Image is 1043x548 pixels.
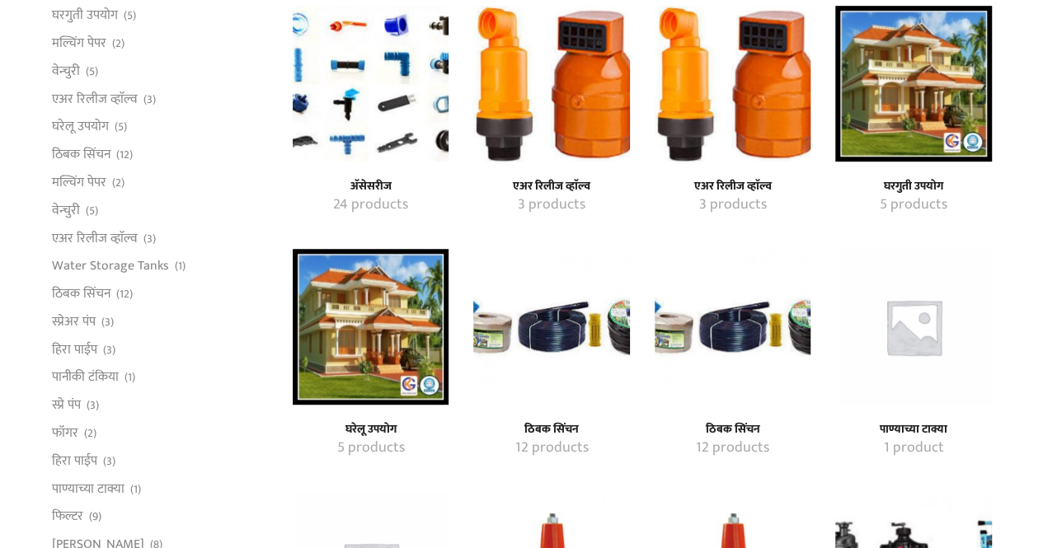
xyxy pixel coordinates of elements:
[311,438,430,459] a: Visit product category घरेलू उपयोग
[835,6,991,162] a: Visit product category घरगुती उपयोग
[515,438,589,459] mark: 12 products
[337,438,405,459] mark: 5 products
[293,6,449,162] img: अ‍ॅसेसरीज
[853,180,973,194] h4: घरगुती उपयोग
[112,35,125,52] span: (2)
[835,6,991,162] img: घरगुती उपयोग
[673,423,792,437] a: Visit product category ठिबक सिंचन
[52,196,80,224] a: वेन्चुरी
[86,203,98,219] span: (5)
[293,6,449,162] a: Visit product category अ‍ॅसेसरीज
[103,342,115,358] span: (3)
[835,249,991,405] a: Visit product category पाण्याच्या टाक्या
[52,113,109,141] a: घरेलू उपयोग
[52,447,97,475] a: हिरा पाईप
[491,180,611,194] h4: एअर रिलीज व्हाॅल्व
[491,438,611,459] a: Visit product category ठिबक सिंचन
[853,180,973,194] a: Visit product category घरगुती उपयोग
[883,438,943,459] mark: 1 product
[880,194,947,216] mark: 5 products
[52,141,110,169] a: ठिबक सिंचन
[853,438,973,459] a: Visit product category पाण्याच्या टाक्या
[116,286,133,302] span: (12)
[52,475,125,503] a: पाण्याच्या टाक्या
[52,363,119,391] a: पानीकी टंकिया
[673,438,792,459] a: Visit product category ठिबक सिंचन
[853,423,973,437] a: Visit product category पाण्याच्या टाक्या
[52,280,110,308] a: ठिबक सिंचन
[673,423,792,437] h4: ठिबक सिंचन
[52,391,81,419] a: स्प्रे पंप
[101,314,114,330] span: (3)
[696,438,769,459] mark: 12 products
[491,423,611,437] h4: ठिबक सिंचन
[52,252,169,280] a: Water Storage Tanks
[473,6,629,162] a: Visit product category एअर रिलीज व्हाॅल्व
[143,231,156,247] span: (3)
[143,91,156,108] span: (3)
[52,30,106,58] a: मल्चिंग पेपर
[673,194,792,216] a: Visit product category एअर रिलीज व्हाॅल्व
[52,169,106,197] a: मल्चिंग पेपर
[311,180,430,194] h4: अ‍ॅसेसरीज
[655,6,810,162] img: एअर रिलीज व्हाॅल्व
[655,6,810,162] a: Visit product category एअर रिलीज व्हाॅल्व
[491,194,611,216] a: Visit product category एअर रिलीज व्हाॅल्व
[311,423,430,437] h4: घरेलू उपयोग
[87,397,99,414] span: (3)
[311,423,430,437] a: Visit product category घरेलू उपयोग
[311,194,430,216] a: Visit product category अ‍ॅसेसरीज
[655,249,810,405] a: Visit product category ठिबक सिंचन
[125,369,135,386] span: (1)
[52,307,96,335] a: स्प्रेअर पंप
[86,63,98,80] span: (5)
[673,180,792,194] h4: एअर रिलीज व्हाॅल्व
[52,419,78,447] a: फॉगर
[673,180,792,194] a: Visit product category एअर रिलीज व्हाॅल्व
[52,85,138,113] a: एअर रिलीज व्हाॅल्व
[84,425,96,442] span: (2)
[333,194,408,216] mark: 24 products
[130,481,141,498] span: (1)
[311,180,430,194] a: Visit product category अ‍ॅसेसरीज
[89,508,101,525] span: (9)
[52,335,97,363] a: हिरा पाईप
[52,503,83,531] a: फिल्टर
[698,194,766,216] mark: 3 products
[103,453,115,470] span: (3)
[116,147,133,163] span: (12)
[293,249,449,405] img: घरेलू उपयोग
[124,7,136,24] span: (5)
[293,249,449,405] a: Visit product category घरेलू उपयोग
[473,249,629,405] img: ठिबक सिंचन
[52,57,80,85] a: वेन्चुरी
[473,249,629,405] a: Visit product category ठिबक सिंचन
[473,6,629,162] img: एअर रिलीज व्हाॅल्व
[52,224,138,252] a: एअर रिलीज व्हाॅल्व
[835,249,991,405] img: पाण्याच्या टाक्या
[52,2,118,30] a: घरगुती उपयोग
[115,119,127,135] span: (5)
[655,249,810,405] img: ठिबक सिंचन
[112,175,125,191] span: (2)
[853,194,973,216] a: Visit product category घरगुती उपयोग
[491,180,611,194] a: Visit product category एअर रिलीज व्हाॅल्व
[491,423,611,437] a: Visit product category ठिबक सिंचन
[518,194,585,216] mark: 3 products
[175,258,186,274] span: (1)
[853,423,973,437] h4: पाण्याच्या टाक्या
